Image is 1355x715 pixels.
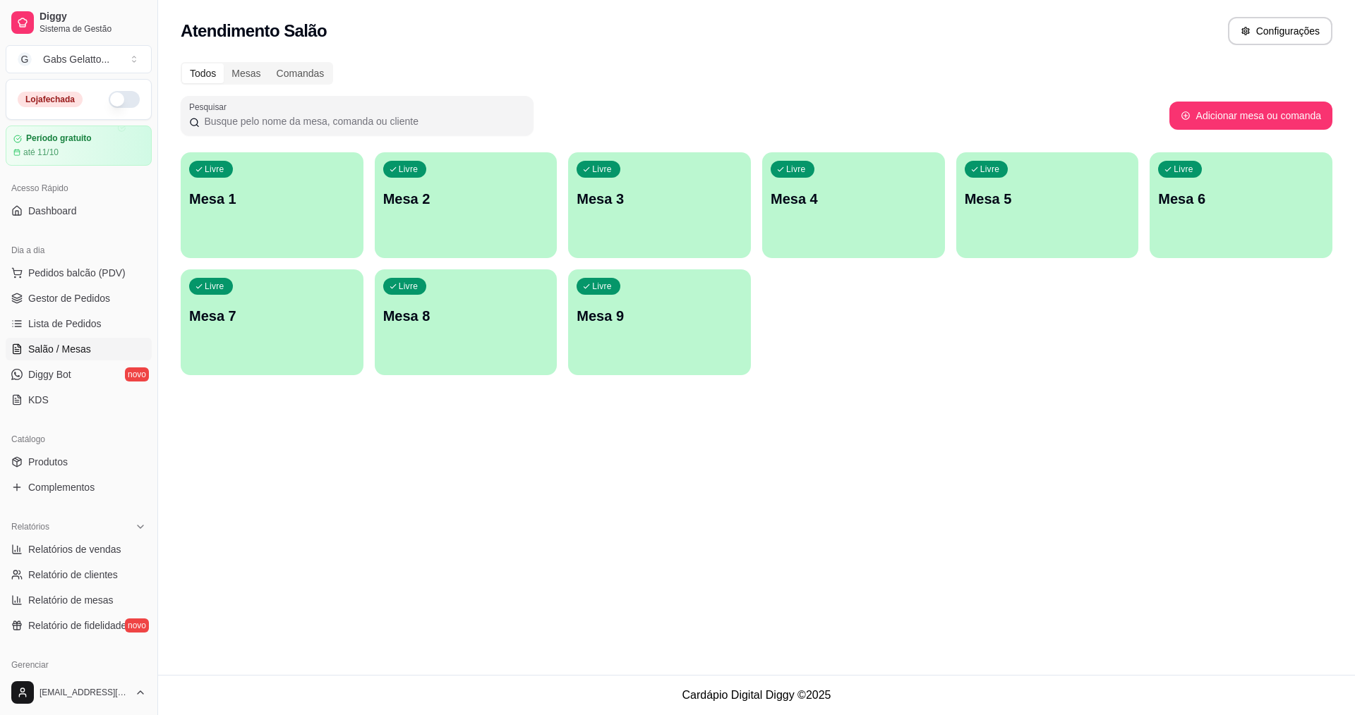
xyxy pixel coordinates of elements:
span: Sistema de Gestão [40,23,146,35]
span: Diggy [40,11,146,23]
button: LivreMesa 7 [181,269,363,375]
a: Relatório de clientes [6,563,152,586]
div: Acesso Rápido [6,177,152,200]
span: Relatório de clientes [28,568,118,582]
span: [EMAIL_ADDRESS][DOMAIN_NAME] [40,687,129,698]
button: LivreMesa 4 [762,152,945,258]
div: Gerenciar [6,654,152,676]
input: Pesquisar [200,114,525,128]
a: KDS [6,389,152,411]
p: Livre [205,164,224,175]
button: Configurações [1228,17,1332,45]
p: Mesa 5 [965,189,1131,209]
a: Relatório de fidelidadenovo [6,614,152,637]
p: Mesa 4 [771,189,937,209]
a: Período gratuitoaté 11/10 [6,126,152,166]
button: LivreMesa 3 [568,152,751,258]
a: Gestor de Pedidos [6,287,152,310]
a: Lista de Pedidos [6,312,152,335]
h2: Atendimento Salão [181,20,327,42]
button: Adicionar mesa ou comanda [1169,102,1332,130]
p: Livre [980,164,1000,175]
a: DiggySistema de Gestão [6,6,152,39]
p: Livre [786,164,806,175]
p: Mesa 9 [577,306,742,326]
button: LivreMesa 1 [181,152,363,258]
span: Complementos [28,480,95,494]
p: Mesa 1 [189,189,355,209]
a: Dashboard [6,200,152,222]
p: Livre [1174,164,1193,175]
article: até 11/10 [23,147,59,158]
a: Relatórios de vendas [6,538,152,561]
p: Mesa 2 [383,189,549,209]
footer: Cardápio Digital Diggy © 2025 [158,675,1355,715]
button: LivreMesa 6 [1150,152,1332,258]
button: LivreMesa 9 [568,269,751,375]
div: Dia a dia [6,239,152,262]
button: [EMAIL_ADDRESS][DOMAIN_NAME] [6,676,152,709]
div: Mesas [224,63,268,83]
span: Pedidos balcão (PDV) [28,266,126,280]
span: Dashboard [28,204,77,218]
span: KDS [28,393,49,407]
p: Mesa 8 [383,306,549,326]
p: Mesa 3 [577,189,742,209]
div: Catálogo [6,428,152,451]
p: Livre [399,164,418,175]
p: Mesa 7 [189,306,355,326]
p: Livre [592,164,612,175]
a: Relatório de mesas [6,589,152,611]
label: Pesquisar [189,101,231,113]
div: Loja fechada [18,92,83,107]
p: Livre [399,281,418,292]
a: Salão / Mesas [6,338,152,360]
span: Lista de Pedidos [28,317,102,331]
p: Livre [592,281,612,292]
span: Diggy Bot [28,367,71,381]
span: Relatórios de vendas [28,542,121,556]
div: Todos [182,63,224,83]
p: Livre [205,281,224,292]
span: Salão / Mesas [28,342,91,356]
a: Complementos [6,476,152,499]
a: Diggy Botnovo [6,363,152,386]
button: LivreMesa 2 [375,152,558,258]
span: Relatórios [11,521,49,532]
span: Relatório de mesas [28,593,114,607]
span: Gestor de Pedidos [28,291,110,305]
span: G [18,52,32,66]
a: Produtos [6,451,152,473]
button: LivreMesa 8 [375,269,558,375]
button: Pedidos balcão (PDV) [6,262,152,284]
article: Período gratuito [26,133,92,144]
div: Comandas [269,63,332,83]
div: Gabs Gelatto ... [43,52,109,66]
button: LivreMesa 5 [956,152,1139,258]
button: Select a team [6,45,152,73]
span: Produtos [28,455,68,469]
p: Mesa 6 [1158,189,1324,209]
span: Relatório de fidelidade [28,618,126,632]
button: Alterar Status [109,91,140,108]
